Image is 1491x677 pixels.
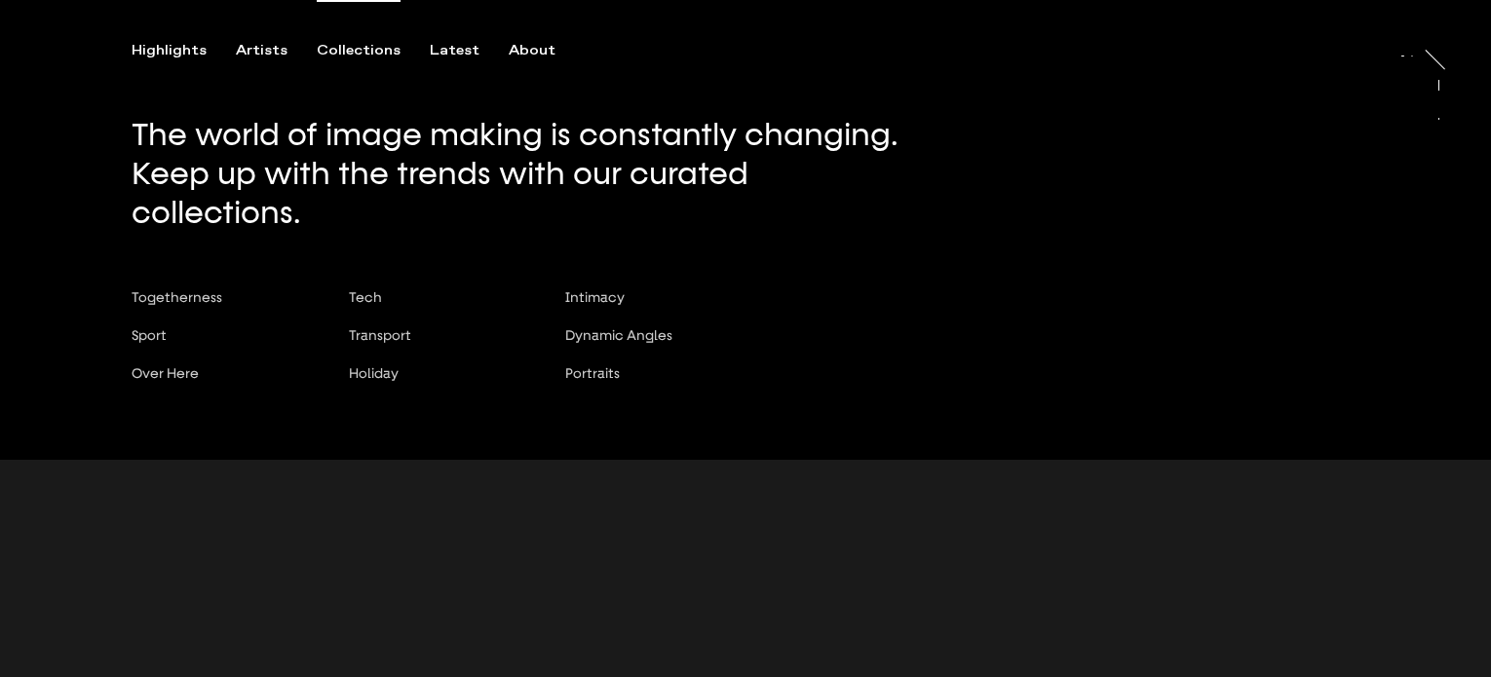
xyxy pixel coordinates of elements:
[565,327,716,365] button: Dynamic Angles
[509,42,555,59] div: About
[317,42,430,59] button: Collections
[132,327,167,343] span: Sport
[565,289,625,305] span: Intimacy
[236,42,287,59] div: Artists
[317,42,401,59] div: Collections
[132,365,199,381] span: Over Here
[349,327,411,343] span: Transport
[349,365,399,381] span: Holiday
[430,42,509,59] button: Latest
[132,327,306,365] button: Sport
[132,289,222,305] span: Togetherness
[565,365,620,381] span: Portraits
[236,42,317,59] button: Artists
[565,365,716,403] button: Portraits
[132,116,923,233] p: The world of image making is constantly changing. Keep up with the trends with our curated collec...
[349,365,523,403] button: Holiday
[132,42,236,59] button: Highlights
[132,365,306,403] button: Over Here
[430,42,479,59] div: Latest
[349,289,523,327] button: Tech
[1396,37,1416,56] a: At
[349,327,523,365] button: Transport
[509,42,585,59] button: About
[565,327,672,343] span: Dynamic Angles
[1425,79,1440,137] div: Trayler
[1438,79,1458,159] a: Trayler
[565,289,716,327] button: Intimacy
[132,42,207,59] div: Highlights
[132,289,306,327] button: Togetherness
[349,289,382,305] span: Tech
